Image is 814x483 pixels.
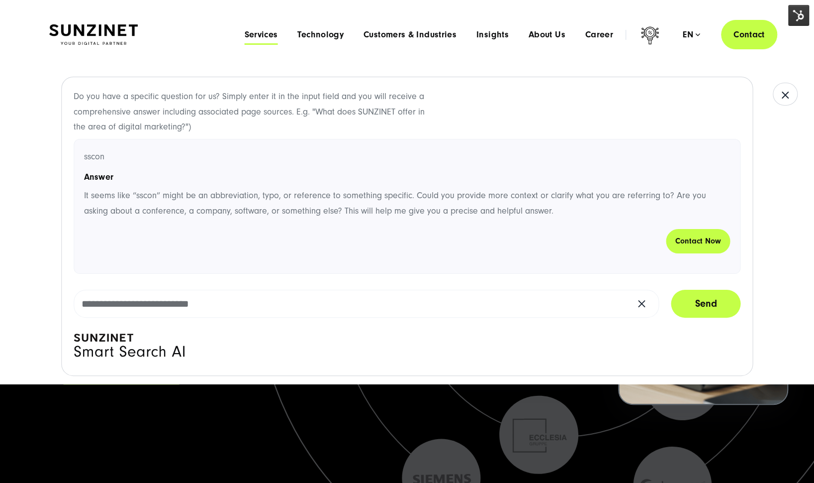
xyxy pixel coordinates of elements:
a: About Us [529,30,565,40]
p: sscon [84,149,730,165]
a: Technology [297,30,344,40]
button: Send [671,290,740,318]
a: Customers & Industries [363,30,456,40]
div: en [683,30,700,40]
p: Do you have a specific question for us? Simply enter it in the input field and you will receive a... [74,89,434,135]
h4: Answer [84,170,730,184]
a: Contact [721,20,777,49]
img: SUNZINET Full Service Digital Agentur [49,24,138,45]
a: Contact now [666,229,730,253]
a: Career [585,30,613,40]
a: Insights [476,30,509,40]
img: HubSpot Tools Menu Toggle [788,5,809,26]
a: Services [244,30,277,40]
p: It seems like “sscon” might be an abbreviation, typo, or reference to something specific. Could y... [84,188,730,219]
